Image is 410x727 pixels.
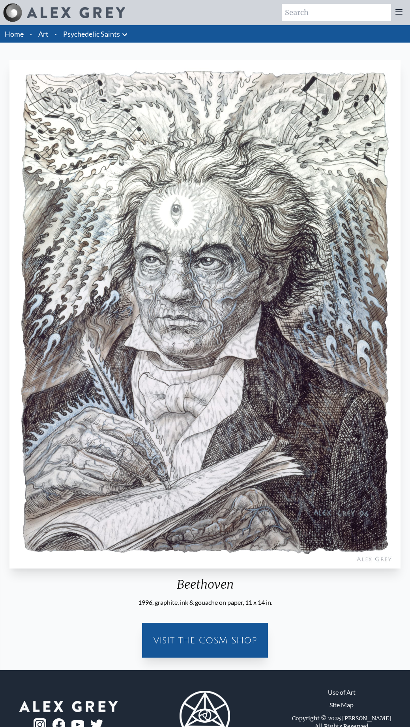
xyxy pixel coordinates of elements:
[5,30,24,38] a: Home
[292,714,391,722] div: Copyright © 2025 [PERSON_NAME]
[52,25,60,43] li: ·
[6,598,404,607] div: 1996, graphite, ink & gouache on paper, 11 x 14 in.
[282,4,391,21] input: Search
[38,28,49,39] a: Art
[27,25,35,43] li: ·
[6,577,404,598] div: Beethoven
[328,688,356,697] a: Use of Art
[9,60,401,569] img: Beethoven-1996-Alex-Grey-watermarked.jpg
[63,28,120,39] a: Psychedelic Saints
[147,628,263,653] a: Visit the CoSM Shop
[329,700,354,710] a: Site Map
